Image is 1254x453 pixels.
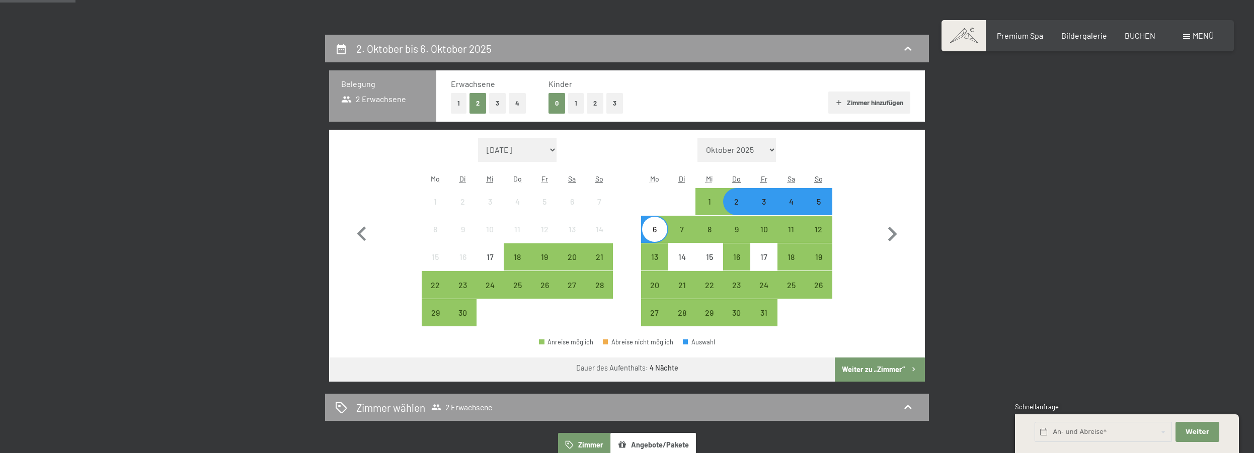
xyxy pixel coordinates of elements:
[477,271,504,298] div: Anreise möglich
[750,188,777,215] div: Fri Oct 03 2025
[478,225,503,250] div: 10
[449,188,476,215] div: Anreise nicht möglich
[560,281,585,306] div: 27
[724,309,749,334] div: 30
[805,188,832,215] div: Sun Oct 05 2025
[751,309,776,334] div: 31
[504,271,531,298] div: Thu Sep 25 2025
[422,188,449,215] div: Anreise nicht möglich
[696,309,722,334] div: 29
[459,174,466,183] abbr: Dienstag
[668,299,695,326] div: Tue Oct 28 2025
[504,243,531,270] div: Anreise möglich
[750,299,777,326] div: Fri Oct 31 2025
[505,198,530,223] div: 4
[586,188,613,215] div: Anreise nicht möglich
[568,93,584,114] button: 1
[586,243,613,270] div: Anreise möglich
[587,253,612,278] div: 21
[778,253,804,278] div: 18
[450,253,475,278] div: 16
[695,271,723,298] div: Anreise möglich
[531,243,558,270] div: Fri Sep 19 2025
[586,216,613,243] div: Sun Sep 14 2025
[668,271,695,298] div: Tue Oct 21 2025
[576,363,678,373] div: Dauer des Aufenthalts:
[541,174,548,183] abbr: Freitag
[806,225,831,250] div: 12
[450,309,475,334] div: 30
[668,271,695,298] div: Anreise möglich
[450,225,475,250] div: 9
[568,174,576,183] abbr: Samstag
[423,281,448,306] div: 22
[451,93,466,114] button: 1
[477,216,504,243] div: Anreise nicht möglich
[341,94,406,105] span: 2 Erwachsene
[723,299,750,326] div: Thu Oct 30 2025
[422,299,449,326] div: Anreise möglich
[805,243,832,270] div: Anreise möglich
[750,271,777,298] div: Anreise möglich
[505,225,530,250] div: 11
[695,188,723,215] div: Anreise möglich
[641,271,668,298] div: Anreise möglich
[449,271,476,298] div: Anreise möglich
[469,93,486,114] button: 2
[777,216,805,243] div: Anreise möglich
[695,216,723,243] div: Wed Oct 08 2025
[777,271,805,298] div: Sat Oct 25 2025
[696,281,722,306] div: 22
[788,174,795,183] abbr: Samstag
[751,225,776,250] div: 10
[695,188,723,215] div: Wed Oct 01 2025
[750,299,777,326] div: Anreise möglich
[504,243,531,270] div: Thu Sep 18 2025
[806,198,831,223] div: 5
[761,174,767,183] abbr: Freitag
[531,243,558,270] div: Anreise möglich
[559,271,586,298] div: Anreise möglich
[669,253,694,278] div: 14
[587,281,612,306] div: 28
[449,216,476,243] div: Anreise nicht möglich
[450,198,475,223] div: 2
[815,174,823,183] abbr: Sonntag
[669,309,694,334] div: 28
[423,225,448,250] div: 8
[1061,31,1107,40] span: Bildergalerie
[449,299,476,326] div: Tue Sep 30 2025
[723,299,750,326] div: Anreise möglich
[723,271,750,298] div: Anreise möglich
[668,243,695,270] div: Tue Oct 14 2025
[449,216,476,243] div: Tue Sep 09 2025
[696,198,722,223] div: 1
[422,188,449,215] div: Mon Sep 01 2025
[531,188,558,215] div: Anreise nicht möglich
[477,243,504,270] div: Anreise nicht möglich
[641,271,668,298] div: Mon Oct 20 2025
[650,364,678,372] b: 4 Nächte
[695,216,723,243] div: Anreise möglich
[559,271,586,298] div: Sat Sep 27 2025
[478,253,503,278] div: 17
[723,243,750,270] div: Anreise möglich
[706,174,713,183] abbr: Mittwoch
[641,216,668,243] div: Mon Oct 06 2025
[723,271,750,298] div: Thu Oct 23 2025
[1125,31,1155,40] a: BUCHEN
[668,243,695,270] div: Anreise nicht möglich
[559,243,586,270] div: Anreise möglich
[695,243,723,270] div: Anreise nicht möglich
[531,271,558,298] div: Anreise möglich
[641,299,668,326] div: Anreise möglich
[560,198,585,223] div: 6
[586,216,613,243] div: Anreise nicht möglich
[723,188,750,215] div: Thu Oct 02 2025
[422,216,449,243] div: Anreise nicht möglich
[559,188,586,215] div: Anreise nicht möglich
[777,188,805,215] div: Sat Oct 04 2025
[477,243,504,270] div: Wed Sep 17 2025
[532,198,557,223] div: 5
[422,243,449,270] div: Mon Sep 15 2025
